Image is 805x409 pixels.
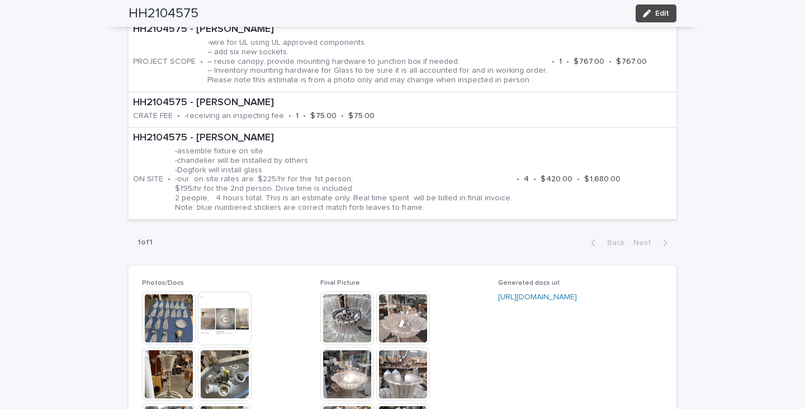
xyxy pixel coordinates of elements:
span: Photos/Docs [142,280,184,286]
p: 1 of 1 [129,229,162,256]
p: • [517,175,519,184]
p: 4 [524,175,529,184]
p: HH2104575 - [PERSON_NAME] [133,23,672,36]
p: • [177,111,180,121]
span: Next [633,239,658,247]
p: ON SITE [133,175,163,184]
p: • [288,111,291,121]
p: $ 767.00 [574,57,604,67]
p: 1 [296,111,299,121]
p: • [168,175,171,184]
a: HH2104575 - [PERSON_NAME]ON SITE•-assemble fixture on site -chandelier will be installed by other... [129,128,676,219]
p: • [577,175,580,184]
p: -receiving an inspecting fee [184,111,284,121]
p: HH2104575 - [PERSON_NAME] [133,132,672,144]
p: • [303,111,306,121]
a: HH2104575 - [PERSON_NAME]PROJECT SCOPE•-wire for UL using UL approved components. – add six new s... [129,19,676,92]
p: 1 [559,57,562,67]
p: $ 75.00 [310,111,337,121]
p: $ 767.00 [616,57,647,67]
p: $ 75.00 [348,111,375,121]
span: Edit [655,10,669,17]
p: -assemble fixture on site -chandelier will be installed by others -Dogfork will install glass -ou... [175,147,512,213]
p: $ 1,680.00 [584,175,621,184]
button: Next [629,238,676,248]
p: • [609,57,612,67]
p: • [341,111,344,121]
p: $ 420.00 [541,175,572,184]
a: [URL][DOMAIN_NAME] [498,293,577,301]
p: -wire for UL using UL approved components. – add six new sockets. – reuse canopy, provide mountin... [207,38,547,85]
p: • [566,57,569,67]
p: • [533,175,536,184]
p: HH2104575 - [PERSON_NAME] [133,97,515,109]
p: CRATE FEE [133,111,173,121]
p: • [200,57,203,67]
span: Generated docs url [498,280,560,286]
p: PROJECT SCOPE [133,57,196,67]
button: Edit [636,4,676,22]
a: HH2104575 - [PERSON_NAME]CRATE FEE•-receiving an inspecting fee•1•$ 75.00•$ 75.00 [129,92,676,128]
span: Back [600,239,624,247]
button: Back [582,238,629,248]
h2: HH2104575 [129,6,198,22]
p: • [552,57,555,67]
span: Final Picture [320,280,360,286]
